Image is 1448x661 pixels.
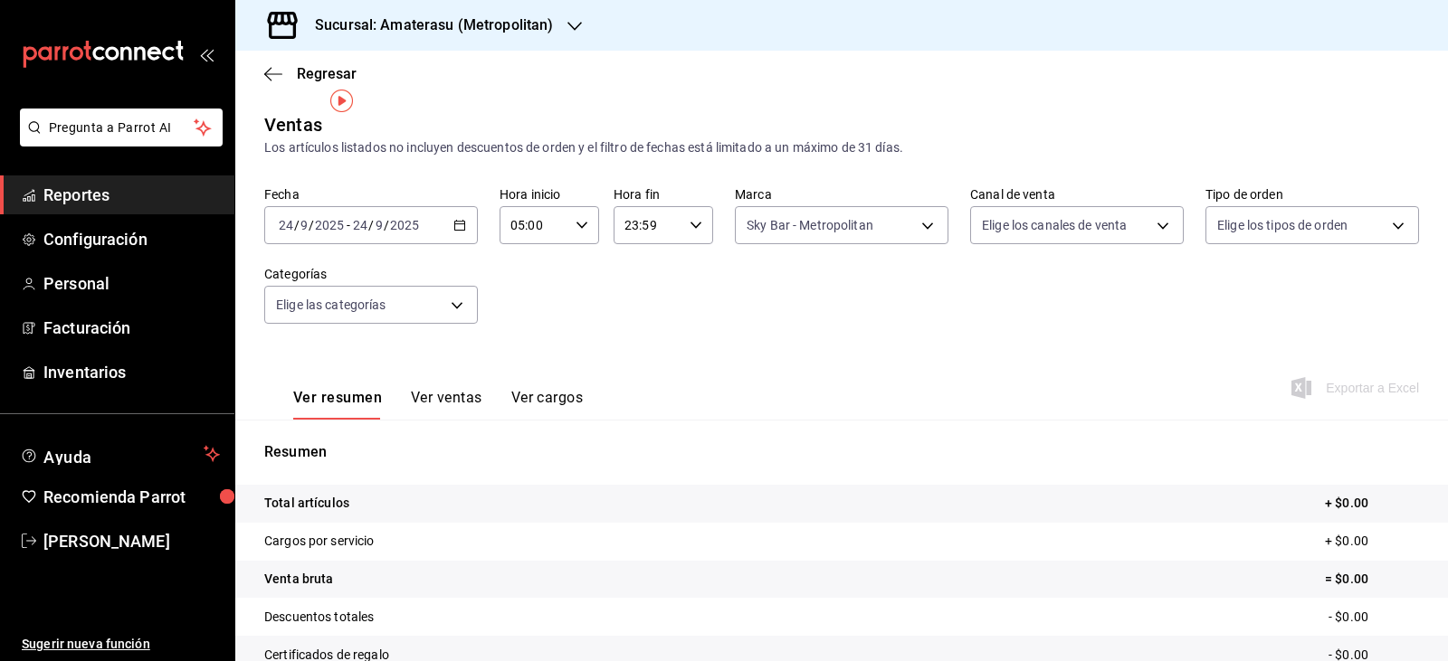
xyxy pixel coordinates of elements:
p: Cargos por servicio [264,532,375,551]
p: Total artículos [264,494,349,513]
label: Marca [735,188,948,201]
p: Venta bruta [264,570,333,589]
p: = $0.00 [1325,570,1419,589]
a: Pregunta a Parrot AI [13,131,223,150]
span: Inventarios [43,360,220,384]
span: Sugerir nueva función [22,635,220,654]
label: Canal de venta [970,188,1184,201]
div: navigation tabs [293,389,583,420]
button: Ver ventas [411,389,482,420]
label: Hora fin [614,188,713,201]
input: ---- [389,218,420,232]
img: Tooltip marker [330,90,353,112]
div: Los artículos listados no incluyen descuentos de orden y el filtro de fechas está limitado a un m... [264,138,1419,157]
span: Personal [43,271,220,296]
span: Sky Bar - Metropolitan [747,216,873,234]
input: -- [352,218,368,232]
button: Ver resumen [293,389,382,420]
button: Regresar [264,65,357,82]
span: / [294,218,300,232]
span: Regresar [297,65,357,82]
span: Configuración [43,227,220,251]
p: Resumen [264,441,1419,463]
input: ---- [314,218,345,232]
h3: Sucursal: Amaterasu (Metropolitan) [300,14,553,36]
span: Pregunta a Parrot AI [49,118,195,137]
span: Facturación [43,316,220,340]
button: Pregunta a Parrot AI [20,109,223,146]
span: [PERSON_NAME] [43,529,220,553]
span: / [368,218,374,232]
span: Reportes [43,183,220,207]
p: + $0.00 [1325,494,1419,513]
p: + $0.00 [1325,532,1419,551]
span: Ayuda [43,443,196,465]
input: -- [375,218,384,232]
span: Recomienda Parrot [43,485,220,509]
span: / [309,218,314,232]
label: Fecha [264,188,478,201]
button: open_drawer_menu [199,47,214,61]
span: Elige los tipos de orden [1217,216,1348,234]
span: - [347,218,350,232]
span: Elige las categorías [276,296,386,314]
span: / [384,218,389,232]
label: Categorías [264,268,478,280]
p: Descuentos totales [264,608,374,627]
button: Ver cargos [511,389,584,420]
input: -- [300,218,309,232]
span: Elige los canales de venta [982,216,1127,234]
p: - $0.00 [1329,608,1419,627]
div: Ventas [264,111,322,138]
label: Tipo de orden [1205,188,1419,201]
input: -- [278,218,294,232]
label: Hora inicio [500,188,599,201]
